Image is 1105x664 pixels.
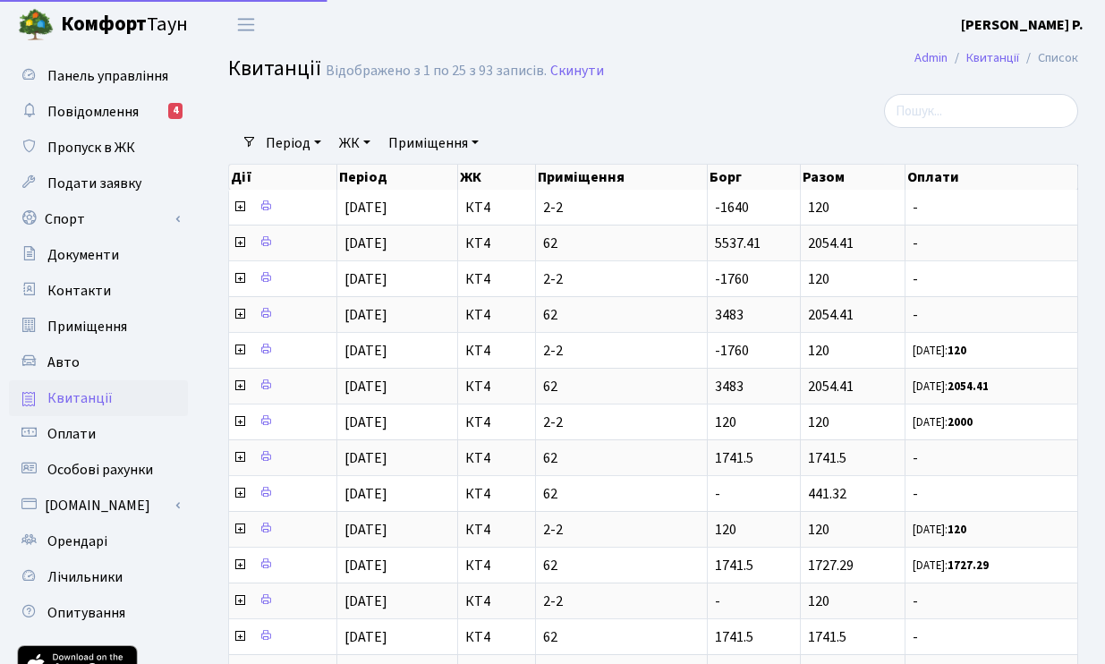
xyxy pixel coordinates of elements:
span: 62 [543,236,700,251]
a: Панель управління [9,58,188,94]
a: ЖК [332,128,378,158]
th: ЖК [458,165,537,190]
span: 1741.5 [808,448,846,468]
span: [DATE] [344,448,387,468]
b: 2000 [948,414,973,430]
b: 120 [948,343,966,359]
span: 120 [808,198,829,217]
span: [DATE] [344,592,387,611]
a: Оплати [9,416,188,452]
span: 3483 [715,305,744,325]
a: Квитанції [9,380,188,416]
a: Опитування [9,595,188,631]
a: Лічильники [9,559,188,595]
span: 62 [543,451,700,465]
span: КТ4 [465,558,529,573]
a: Приміщення [9,309,188,345]
span: КТ4 [465,200,529,215]
span: - [913,487,1070,501]
span: Авто [47,353,80,372]
span: 62 [543,379,700,394]
a: Спорт [9,201,188,237]
span: 62 [543,308,700,322]
span: Повідомлення [47,102,139,122]
span: 2054.41 [808,305,854,325]
small: [DATE]: [913,522,966,538]
span: 2-2 [543,200,700,215]
span: Орендарі [47,532,107,551]
span: КТ4 [465,451,529,465]
div: 4 [168,103,183,119]
li: Список [1019,48,1078,68]
small: [DATE]: [913,379,989,395]
b: Комфорт [61,10,147,38]
b: 2054.41 [948,379,989,395]
span: 62 [543,487,700,501]
span: 2054.41 [808,377,854,396]
span: 2-2 [543,523,700,537]
span: 120 [715,413,736,432]
a: Повідомлення4 [9,94,188,130]
a: Орендарі [9,524,188,559]
span: - [913,451,1070,465]
span: Квитанції [228,53,321,84]
span: [DATE] [344,484,387,504]
a: Особові рахунки [9,452,188,488]
span: 120 [715,520,736,540]
span: Документи [47,245,119,265]
span: 120 [808,269,829,289]
span: [DATE] [344,556,387,575]
span: [DATE] [344,269,387,289]
span: Подати заявку [47,174,141,193]
a: Пропуск в ЖК [9,130,188,166]
span: 2054.41 [808,234,854,253]
th: Оплати [905,165,1078,190]
span: Контакти [47,281,111,301]
th: Разом [801,165,906,190]
input: Пошук... [884,94,1078,128]
span: 120 [808,413,829,432]
span: [DATE] [344,305,387,325]
span: Особові рахунки [47,460,153,480]
span: - [913,272,1070,286]
a: Квитанції [966,48,1019,67]
b: 1727.29 [948,558,989,574]
span: [DATE] [344,198,387,217]
span: -1640 [715,198,749,217]
b: [PERSON_NAME] Р. [961,15,1084,35]
span: 3483 [715,377,744,396]
span: КТ4 [465,272,529,286]
span: Оплати [47,424,96,444]
span: Пропуск в ЖК [47,138,135,157]
span: 5537.41 [715,234,761,253]
span: 1741.5 [715,448,753,468]
span: 441.32 [808,484,846,504]
span: - [715,484,720,504]
span: [DATE] [344,234,387,253]
th: Дії [229,165,337,190]
span: - [913,630,1070,644]
span: КТ4 [465,308,529,322]
a: [PERSON_NAME] Р. [961,14,1084,36]
span: [DATE] [344,627,387,647]
small: [DATE]: [913,414,973,430]
span: КТ4 [465,594,529,609]
span: - [913,236,1070,251]
span: КТ4 [465,236,529,251]
img: logo.png [18,7,54,43]
span: Опитування [47,603,125,623]
span: - [913,308,1070,322]
span: - [715,592,720,611]
a: Подати заявку [9,166,188,201]
div: Відображено з 1 по 25 з 93 записів. [326,63,547,80]
span: КТ4 [465,344,529,358]
span: [DATE] [344,520,387,540]
span: 120 [808,592,829,611]
span: КТ4 [465,630,529,644]
span: 1741.5 [715,627,753,647]
span: 1741.5 [715,556,753,575]
span: 62 [543,630,700,644]
span: [DATE] [344,341,387,361]
th: Період [337,165,457,190]
small: [DATE]: [913,558,989,574]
